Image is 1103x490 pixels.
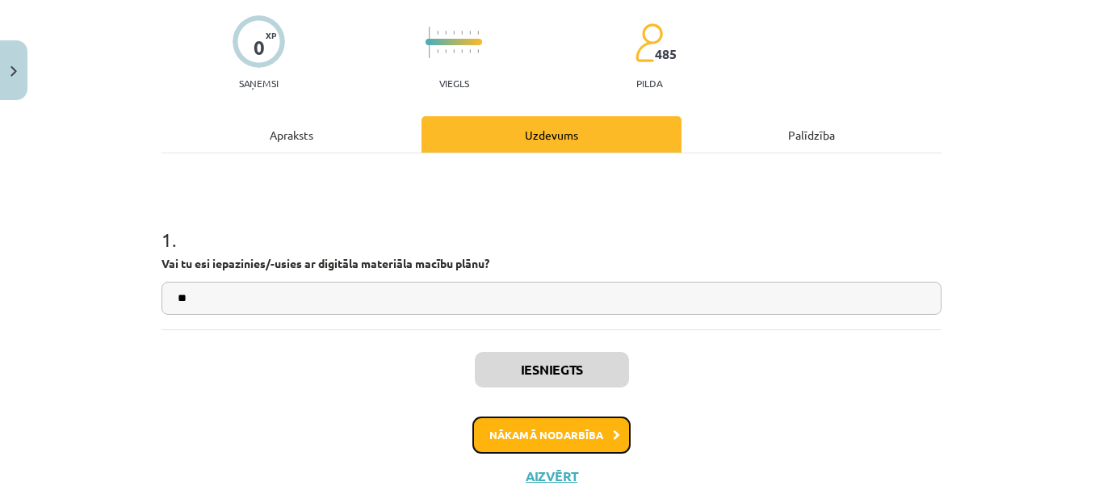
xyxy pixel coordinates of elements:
[453,31,455,35] img: icon-short-line-57e1e144782c952c97e751825c79c345078a6d821885a25fce030b3d8c18986b.svg
[635,23,663,63] img: students-c634bb4e5e11cddfef0936a35e636f08e4e9abd3cc4e673bd6f9a4125e45ecb1.svg
[254,36,265,59] div: 0
[429,27,430,58] img: icon-long-line-d9ea69661e0d244f92f715978eff75569469978d946b2353a9bb055b3ed8787d.svg
[445,49,447,53] img: icon-short-line-57e1e144782c952c97e751825c79c345078a6d821885a25fce030b3d8c18986b.svg
[461,31,463,35] img: icon-short-line-57e1e144782c952c97e751825c79c345078a6d821885a25fce030b3d8c18986b.svg
[439,77,469,89] p: Viegls
[437,49,438,53] img: icon-short-line-57e1e144782c952c97e751825c79c345078a6d821885a25fce030b3d8c18986b.svg
[421,116,682,153] div: Uzdevums
[475,352,629,387] button: Iesniegts
[469,31,471,35] img: icon-short-line-57e1e144782c952c97e751825c79c345078a6d821885a25fce030b3d8c18986b.svg
[655,47,677,61] span: 485
[461,49,463,53] img: icon-short-line-57e1e144782c952c97e751825c79c345078a6d821885a25fce030b3d8c18986b.svg
[161,256,489,270] strong: Vai tu esi iepazinies/-usies ar digitāla materiāla macību plānu?
[477,49,479,53] img: icon-short-line-57e1e144782c952c97e751825c79c345078a6d821885a25fce030b3d8c18986b.svg
[161,200,942,250] h1: 1 .
[161,116,421,153] div: Apraksts
[445,31,447,35] img: icon-short-line-57e1e144782c952c97e751825c79c345078a6d821885a25fce030b3d8c18986b.svg
[437,31,438,35] img: icon-short-line-57e1e144782c952c97e751825c79c345078a6d821885a25fce030b3d8c18986b.svg
[682,116,942,153] div: Palīdzība
[477,31,479,35] img: icon-short-line-57e1e144782c952c97e751825c79c345078a6d821885a25fce030b3d8c18986b.svg
[233,77,285,89] p: Saņemsi
[10,66,17,77] img: icon-close-lesson-0947bae3869378f0d4975bcd49f059093ad1ed9edebbc8119c70593378902aed.svg
[469,49,471,53] img: icon-short-line-57e1e144782c952c97e751825c79c345078a6d821885a25fce030b3d8c18986b.svg
[472,417,631,454] button: Nākamā nodarbība
[266,31,276,40] span: XP
[453,49,455,53] img: icon-short-line-57e1e144782c952c97e751825c79c345078a6d821885a25fce030b3d8c18986b.svg
[636,77,662,89] p: pilda
[521,468,582,484] button: Aizvērt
